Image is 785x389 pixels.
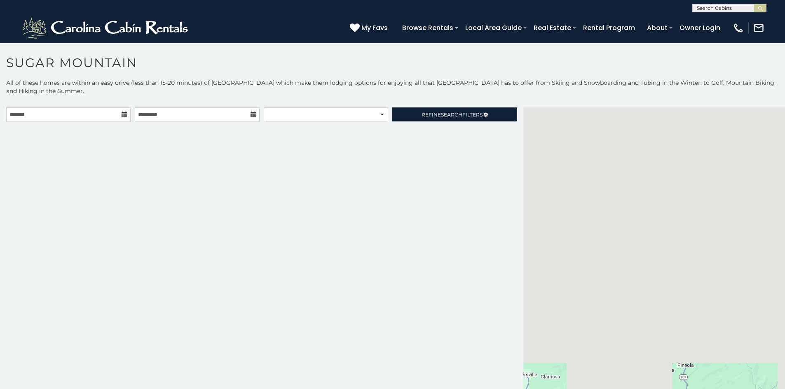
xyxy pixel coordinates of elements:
img: mail-regular-white.png [753,22,764,34]
a: Rental Program [579,21,639,35]
span: My Favs [361,23,388,33]
a: RefineSearchFilters [392,107,517,121]
a: Real Estate [530,21,575,35]
a: My Favs [350,23,390,33]
img: phone-regular-white.png [733,22,744,34]
a: Local Area Guide [461,21,526,35]
span: Search [441,112,462,118]
span: Refine Filters [422,112,483,118]
a: About [643,21,672,35]
img: White-1-2.png [21,16,192,40]
a: Browse Rentals [398,21,457,35]
a: Owner Login [675,21,724,35]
